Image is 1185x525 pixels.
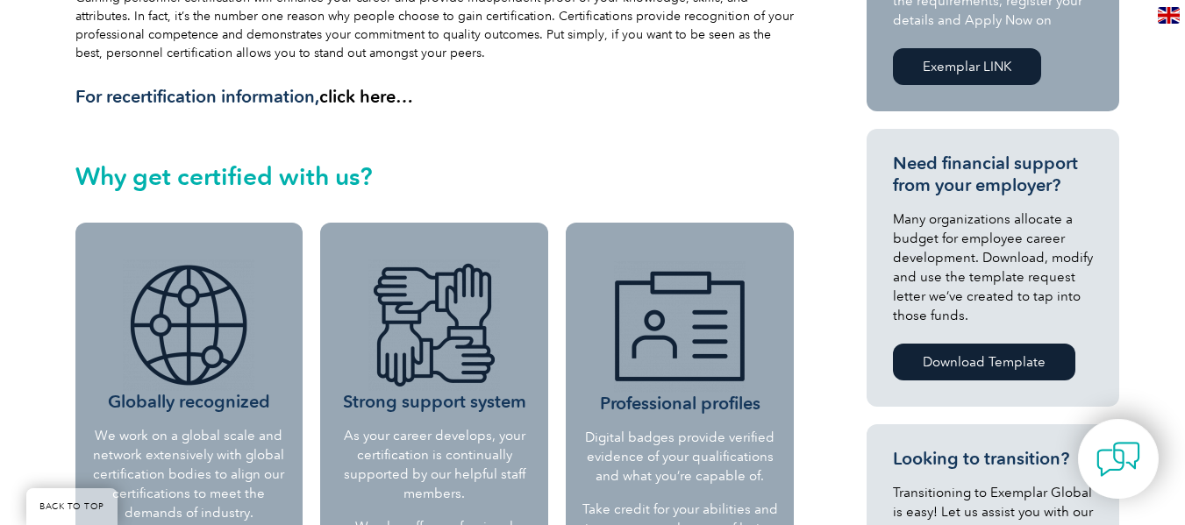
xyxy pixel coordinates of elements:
[319,86,413,107] a: click here…
[893,209,1093,325] p: Many organizations allocate a budget for employee career development. Download, modify and use th...
[333,259,535,413] h3: Strong support system
[581,261,779,415] h3: Professional profiles
[75,86,795,108] h3: For recertification information,
[1096,437,1140,481] img: contact-chat.png
[893,48,1041,85] a: Exemplar LINK
[89,426,290,522] p: We work on a global scale and network extensively with global certification bodies to align our c...
[581,428,779,486] p: Digital badges provide verified evidence of your qualifications and what you’re capable of.
[1158,7,1180,24] img: en
[26,488,118,525] a: BACK TO TOP
[893,153,1093,196] h3: Need financial support from your employer?
[75,162,795,190] h2: Why get certified with us?
[89,259,290,413] h3: Globally recognized
[333,426,535,503] p: As your career develops, your certification is continually supported by our helpful staff members.
[893,344,1075,380] a: Download Template
[893,448,1093,470] h3: Looking to transition?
